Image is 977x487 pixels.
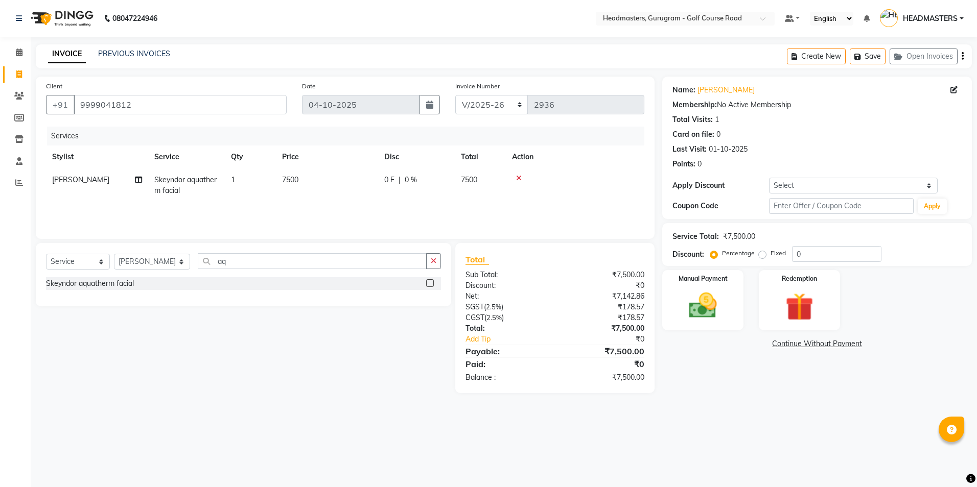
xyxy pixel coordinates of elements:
[74,95,287,114] input: Search by Name/Mobile/Email/Code
[555,323,652,334] div: ₹7,500.00
[458,291,555,302] div: Net:
[506,145,644,168] th: Action
[302,82,316,91] label: Date
[555,270,652,280] div: ₹7,500.00
[458,302,555,312] div: ( )
[679,274,728,283] label: Manual Payment
[672,180,769,191] div: Apply Discount
[664,338,970,349] a: Continue Without Payment
[672,144,707,155] div: Last Visit:
[555,312,652,323] div: ₹178.57
[486,303,501,311] span: 2.5%
[672,85,695,95] div: Name:
[26,4,96,33] img: logo
[458,372,555,383] div: Balance :
[458,358,555,370] div: Paid:
[282,175,298,184] span: 7500
[571,334,653,345] div: ₹0
[555,280,652,291] div: ₹0
[555,302,652,312] div: ₹178.57
[461,175,477,184] span: 7500
[890,48,958,64] button: Open Invoices
[276,145,378,168] th: Price
[52,175,109,184] span: [PERSON_NAME]
[458,345,555,357] div: Payable:
[231,175,235,184] span: 1
[47,127,652,145] div: Services
[455,145,506,168] th: Total
[672,231,719,242] div: Service Total:
[709,144,748,155] div: 01-10-2025
[672,159,695,169] div: Points:
[771,249,786,258] label: Fixed
[787,48,846,64] button: Create New
[455,82,500,91] label: Invoice Number
[112,4,157,33] b: 08047224946
[458,323,555,334] div: Total:
[405,175,417,185] span: 0 %
[458,270,555,280] div: Sub Total:
[782,274,817,283] label: Redemption
[850,48,886,64] button: Save
[769,198,914,214] input: Enter Offer / Coupon Code
[672,100,962,110] div: No Active Membership
[918,199,947,214] button: Apply
[378,145,455,168] th: Disc
[98,49,170,58] a: PREVIOUS INVOICES
[672,100,717,110] div: Membership:
[486,313,502,322] span: 2.5%
[697,159,702,169] div: 0
[48,45,86,63] a: INVOICE
[458,280,555,291] div: Discount:
[555,291,652,302] div: ₹7,142.86
[148,145,225,168] th: Service
[225,145,276,168] th: Qty
[555,372,652,383] div: ₹7,500.00
[934,446,967,477] iframe: chat widget
[715,114,719,125] div: 1
[723,231,755,242] div: ₹7,500.00
[903,13,958,24] span: HEADMASTERS
[880,9,898,27] img: HEADMASTERS
[466,302,484,311] span: SGST
[46,95,75,114] button: +91
[680,289,726,322] img: _cash.svg
[555,358,652,370] div: ₹0
[555,345,652,357] div: ₹7,500.00
[777,289,822,324] img: _gift.svg
[399,175,401,185] span: |
[466,313,484,322] span: CGST
[672,249,704,260] div: Discount:
[46,82,62,91] label: Client
[154,175,217,195] span: Skeyndor aquatherm facial
[46,278,134,289] div: Skeyndor aquatherm facial
[458,312,555,323] div: ( )
[672,114,713,125] div: Total Visits:
[198,253,426,269] input: Search or Scan
[466,254,489,265] span: Total
[672,129,714,140] div: Card on file:
[697,85,755,95] a: [PERSON_NAME]
[672,201,769,211] div: Coupon Code
[384,175,394,185] span: 0 F
[458,334,571,345] a: Add Tip
[716,129,720,140] div: 0
[46,145,148,168] th: Stylist
[722,249,755,258] label: Percentage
